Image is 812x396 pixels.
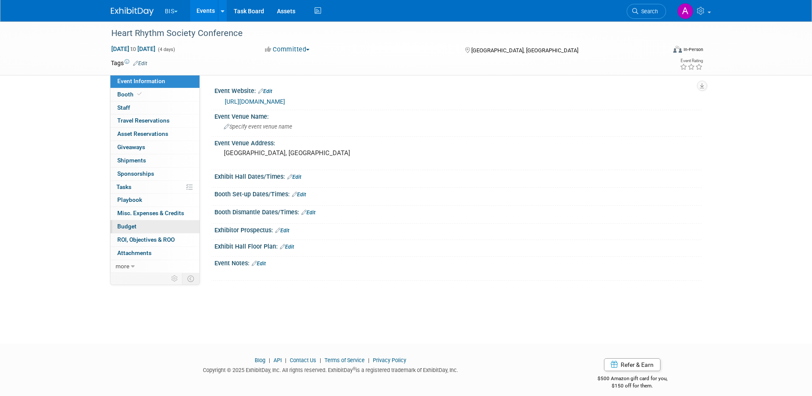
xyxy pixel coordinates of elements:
span: Attachments [117,249,152,256]
span: Specify event venue name [224,123,292,130]
span: | [283,357,289,363]
a: Budget [110,220,199,233]
a: Travel Reservations [110,114,199,127]
a: Tasks [110,181,199,194]
span: [GEOGRAPHIC_DATA], [GEOGRAPHIC_DATA] [471,47,578,54]
img: Format-Inperson.png [673,46,682,53]
span: Budget [117,223,137,230]
a: Misc. Expenses & Credits [110,207,199,220]
i: Booth reservation complete [137,92,142,96]
div: Event Venue Name: [214,110,702,121]
td: Personalize Event Tab Strip [167,273,182,284]
a: Refer & Earn [604,358,660,371]
a: Sponsorships [110,168,199,180]
span: Event Information [117,78,165,84]
span: | [366,357,372,363]
span: Playbook [117,196,142,203]
a: Terms of Service [324,357,365,363]
a: Search [627,4,666,19]
span: to [129,45,137,52]
a: Attachments [110,247,199,260]
td: Tags [111,59,147,67]
a: Playbook [110,194,199,207]
a: API [274,357,282,363]
span: Misc. Expenses & Credits [117,210,184,216]
sup: ® [353,366,356,371]
div: Exhibit Hall Floor Plan: [214,240,702,251]
div: In-Person [683,46,703,53]
span: Travel Reservations [117,117,170,124]
pre: [GEOGRAPHIC_DATA], [GEOGRAPHIC_DATA] [224,149,408,157]
span: Tasks [116,183,131,190]
button: Committed [262,45,313,54]
a: Edit [301,210,315,216]
span: ROI, Objectives & ROO [117,236,175,243]
a: Contact Us [290,357,316,363]
div: Event Venue Address: [214,137,702,147]
div: Heart Rhythm Society Conference [108,26,653,41]
a: Edit [287,174,301,180]
a: Staff [110,102,199,114]
div: Event Rating [680,59,703,63]
span: Giveaways [117,144,145,150]
span: Sponsorships [117,170,154,177]
div: Booth Set-up Dates/Times: [214,188,702,199]
img: Audra Fidelibus [677,3,693,19]
span: | [318,357,323,363]
div: Copyright © 2025 ExhibitDay, Inc. All rights reserved. ExhibitDay is a registered trademark of Ex... [111,364,551,374]
a: Shipments [110,154,199,167]
a: Privacy Policy [373,357,406,363]
span: Staff [117,104,130,111]
a: Edit [280,244,294,250]
a: Edit [292,192,306,198]
div: Booth Dismantle Dates/Times: [214,206,702,217]
a: ROI, Objectives & ROO [110,234,199,246]
div: $500 Amazon gift card for you, [563,369,702,389]
div: $150 off for them. [563,382,702,390]
a: Blog [255,357,265,363]
span: Search [638,8,658,15]
td: Toggle Event Tabs [182,273,199,284]
a: Edit [252,261,266,267]
a: Booth [110,88,199,101]
span: Booth [117,91,143,98]
span: more [116,263,129,270]
a: Edit [258,88,272,94]
img: ExhibitDay [111,7,154,16]
a: Edit [275,228,289,234]
div: Event Format [616,45,704,57]
a: Giveaways [110,141,199,154]
a: [URL][DOMAIN_NAME] [225,98,285,105]
div: Exhibitor Prospectus: [214,224,702,235]
div: Event Notes: [214,257,702,268]
div: Exhibit Hall Dates/Times: [214,170,702,181]
span: Shipments [117,157,146,164]
span: (4 days) [157,47,175,52]
a: Asset Reservations [110,128,199,141]
span: [DATE] [DATE] [111,45,156,53]
a: Event Information [110,75,199,88]
a: Edit [133,60,147,66]
a: more [110,260,199,273]
div: Event Website: [214,84,702,96]
span: | [267,357,272,363]
span: Asset Reservations [117,130,168,137]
